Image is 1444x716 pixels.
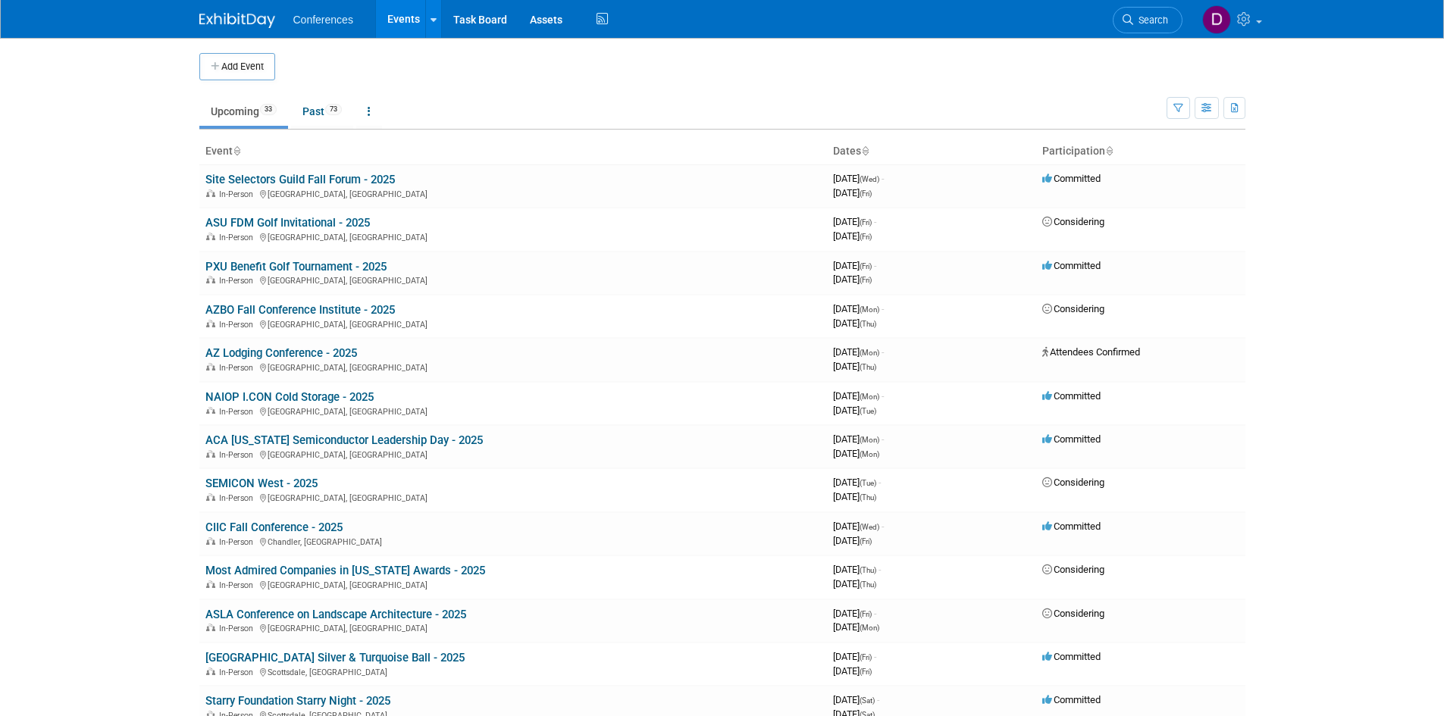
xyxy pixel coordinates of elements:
span: [DATE] [833,694,879,705]
a: Past73 [291,97,353,126]
span: Committed [1042,521,1101,532]
span: In-Person [219,668,258,677]
span: (Fri) [860,668,872,676]
img: In-Person Event [206,320,215,327]
span: Considering [1042,216,1104,227]
span: - [882,433,884,445]
img: In-Person Event [206,233,215,240]
a: Site Selectors Guild Fall Forum - 2025 [205,173,395,186]
span: (Fri) [860,262,872,270]
span: In-Person [219,233,258,242]
span: [DATE] [833,303,884,314]
span: (Wed) [860,523,879,531]
span: (Tue) [860,407,876,415]
span: (Fri) [860,610,872,618]
div: [GEOGRAPHIC_DATA], [GEOGRAPHIC_DATA] [205,405,821,417]
div: [GEOGRAPHIC_DATA], [GEOGRAPHIC_DATA] [205,491,821,503]
span: 73 [325,104,342,115]
a: ACA [US_STATE] Semiconductor Leadership Day - 2025 [205,433,483,447]
span: In-Person [219,320,258,330]
a: AZ Lodging Conference - 2025 [205,346,357,360]
span: [DATE] [833,491,876,502]
a: Sort by Event Name [233,145,240,157]
span: [DATE] [833,535,872,546]
span: (Mon) [860,349,879,357]
span: - [882,303,884,314]
span: - [882,346,884,358]
span: [DATE] [833,346,884,358]
span: In-Person [219,537,258,547]
img: ExhibitDay [199,13,275,28]
div: [GEOGRAPHIC_DATA], [GEOGRAPHIC_DATA] [205,230,821,242]
span: In-Person [219,580,258,590]
span: [DATE] [833,317,876,329]
div: [GEOGRAPHIC_DATA], [GEOGRAPHIC_DATA] [205,361,821,373]
span: [DATE] [833,564,881,575]
img: In-Person Event [206,450,215,458]
a: PXU Benefit Golf Tournament - 2025 [205,260,387,274]
div: [GEOGRAPHIC_DATA], [GEOGRAPHIC_DATA] [205,448,821,460]
span: (Thu) [860,580,876,589]
div: [GEOGRAPHIC_DATA], [GEOGRAPHIC_DATA] [205,274,821,286]
span: Considering [1042,564,1104,575]
a: ASU FDM Golf Invitational - 2025 [205,216,370,230]
span: In-Person [219,493,258,503]
a: [GEOGRAPHIC_DATA] Silver & Turquoise Ball - 2025 [205,651,465,664]
a: Upcoming33 [199,97,288,126]
span: (Thu) [860,363,876,371]
span: (Thu) [860,566,876,574]
span: [DATE] [833,173,884,184]
a: Search [1113,7,1182,33]
a: SEMICON West - 2025 [205,477,318,490]
span: (Mon) [860,305,879,314]
span: - [874,260,876,271]
div: [GEOGRAPHIC_DATA], [GEOGRAPHIC_DATA] [205,317,821,330]
div: [GEOGRAPHIC_DATA], [GEOGRAPHIC_DATA] [205,621,821,633]
img: In-Person Event [206,624,215,631]
span: (Mon) [860,436,879,444]
span: (Wed) [860,175,879,183]
span: - [882,390,884,402]
span: In-Person [219,189,258,199]
span: [DATE] [833,361,876,372]
span: [DATE] [833,187,872,199]
a: Starry Foundation Starry Night - 2025 [205,694,390,708]
a: Sort by Start Date [861,145,869,157]
a: Sort by Participation Type [1105,145,1113,157]
span: In-Person [219,363,258,373]
span: In-Person [219,407,258,417]
img: In-Person Event [206,276,215,283]
span: In-Person [219,276,258,286]
span: Considering [1042,477,1104,488]
div: Scottsdale, [GEOGRAPHIC_DATA] [205,665,821,677]
button: Add Event [199,53,275,80]
div: [GEOGRAPHIC_DATA], [GEOGRAPHIC_DATA] [205,578,821,590]
span: (Tue) [860,479,876,487]
span: - [879,564,881,575]
span: Committed [1042,651,1101,662]
span: - [877,694,879,705]
th: Event [199,139,827,164]
th: Participation [1036,139,1245,164]
span: Committed [1042,260,1101,271]
span: Committed [1042,173,1101,184]
span: [DATE] [833,390,884,402]
span: [DATE] [833,405,876,416]
span: 33 [260,104,277,115]
img: In-Person Event [206,580,215,588]
span: Considering [1042,303,1104,314]
th: Dates [827,139,1036,164]
span: [DATE] [833,274,872,285]
span: (Mon) [860,392,879,401]
span: (Sat) [860,696,875,705]
img: In-Person Event [206,537,215,545]
span: [DATE] [833,608,876,619]
span: [DATE] [833,230,872,242]
span: - [874,608,876,619]
span: [DATE] [833,621,879,633]
img: In-Person Event [206,668,215,675]
span: (Fri) [860,189,872,198]
span: [DATE] [833,260,876,271]
span: (Fri) [860,276,872,284]
a: ASLA Conference on Landscape Architecture - 2025 [205,608,466,621]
